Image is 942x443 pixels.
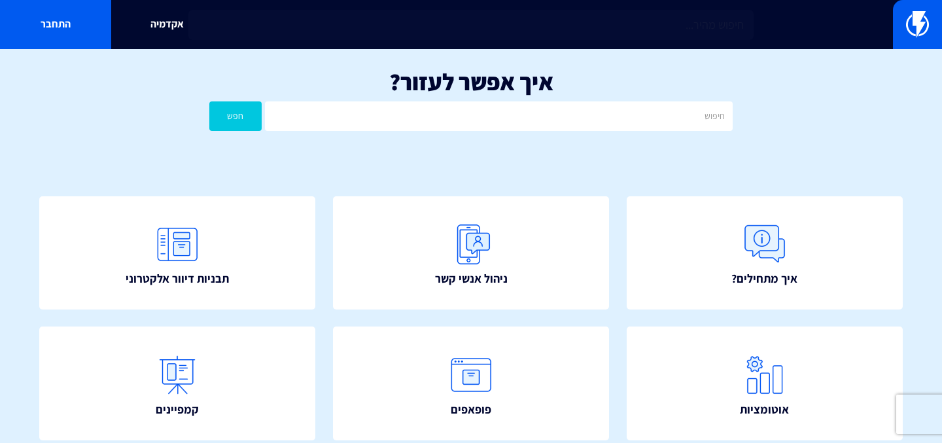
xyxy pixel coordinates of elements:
[156,401,199,418] span: קמפיינים
[435,270,508,287] span: ניהול אנשי קשר
[188,10,754,40] input: חיפוש מהיר...
[333,196,609,310] a: ניהול אנשי קשר
[126,270,229,287] span: תבניות דיוור אלקטרוני
[451,401,491,418] span: פופאפים
[209,101,262,131] button: חפש
[627,196,903,310] a: איך מתחילים?
[627,327,903,440] a: אוטומציות
[39,196,315,310] a: תבניות דיוור אלקטרוני
[20,69,922,95] h1: איך אפשר לעזור?
[740,401,789,418] span: אוטומציות
[333,327,609,440] a: פופאפים
[265,101,733,131] input: חיפוש
[731,270,797,287] span: איך מתחילים?
[39,327,315,440] a: קמפיינים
